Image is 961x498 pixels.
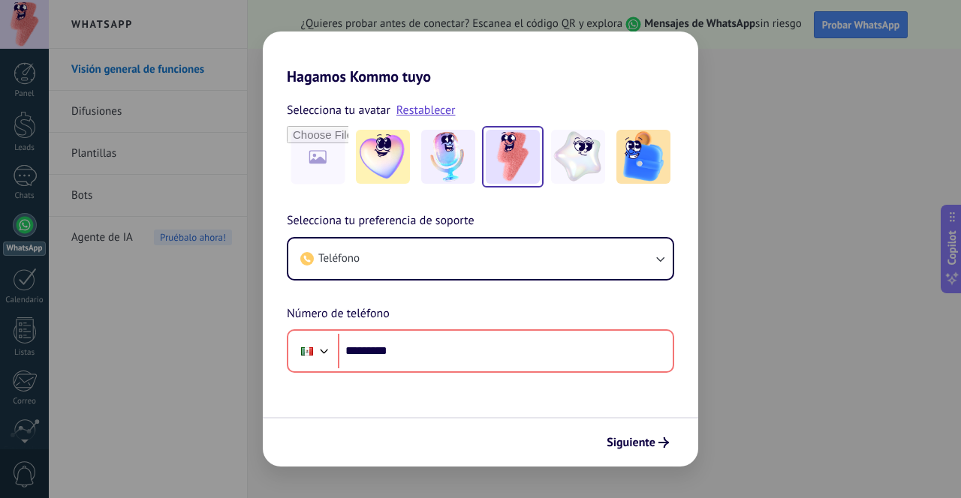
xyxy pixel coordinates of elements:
span: Selecciona tu avatar [287,100,390,120]
img: -4.jpeg [551,130,605,184]
button: Siguiente [600,430,676,455]
img: -2.jpeg [421,130,475,184]
span: Selecciona tu preferencia de soporte [287,211,474,231]
a: Restablecer [396,103,456,118]
h2: Hagamos Kommo tuyo [263,31,698,85]
div: Mexico: + 52 [293,335,321,367]
span: Teléfono [318,251,360,266]
img: -1.jpeg [356,130,410,184]
img: -5.jpeg [616,130,670,184]
span: Siguiente [607,437,655,448]
span: Número de teléfono [287,304,390,324]
button: Teléfono [288,238,673,279]
img: -3.jpeg [486,130,540,184]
